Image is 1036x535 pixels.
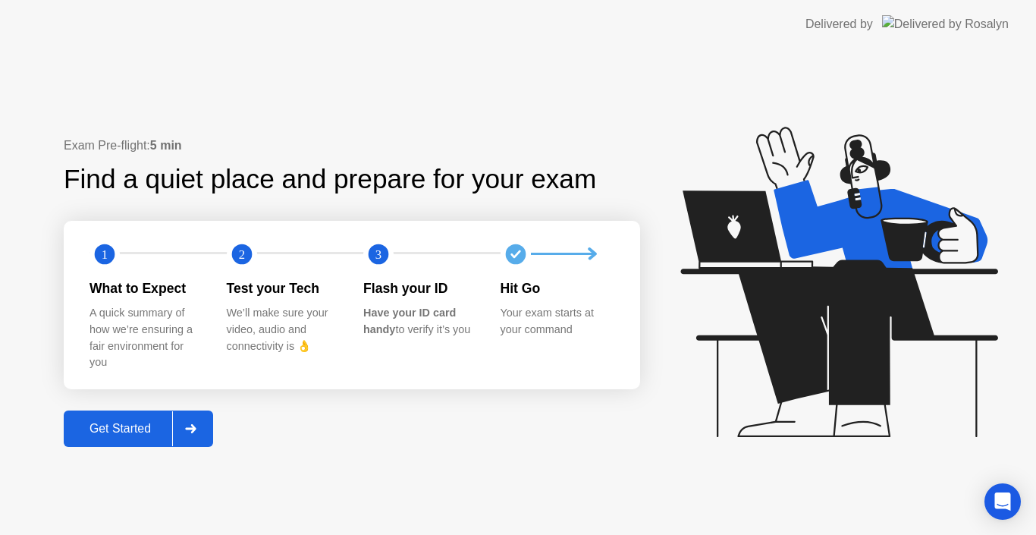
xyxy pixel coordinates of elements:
div: to verify it’s you [363,305,476,338]
div: We’ll make sure your video, audio and connectivity is 👌 [227,305,340,354]
b: 5 min [150,139,182,152]
div: Open Intercom Messenger [984,483,1021,520]
text: 2 [238,247,244,262]
div: What to Expect [89,279,202,298]
button: Get Started [64,411,213,447]
text: 3 [375,247,381,262]
text: 1 [102,247,108,262]
div: Test your Tech [227,279,340,298]
b: Have your ID card handy [363,307,456,335]
div: Delivered by [805,15,873,33]
div: Your exam starts at your command [501,305,614,338]
div: Get Started [68,422,172,436]
div: Flash your ID [363,279,476,298]
div: Find a quiet place and prepare for your exam [64,159,598,200]
img: Delivered by Rosalyn [882,15,1009,33]
div: A quick summary of how we’re ensuring a fair environment for you [89,305,202,370]
div: Hit Go [501,279,614,298]
div: Exam Pre-flight: [64,137,640,155]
